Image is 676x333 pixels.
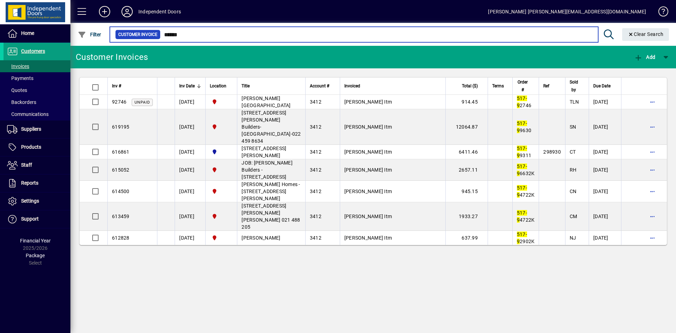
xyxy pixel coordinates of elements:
td: 12064.87 [445,109,488,145]
a: Communications [4,108,70,120]
span: Customers [21,48,45,54]
span: [PERSON_NAME] Itm [344,149,392,155]
td: [DATE] [175,159,205,181]
td: 914.45 [445,95,488,109]
span: [PERSON_NAME] [242,235,280,241]
span: [PERSON_NAME] Itm [344,235,392,241]
span: Invoiced [344,82,360,90]
span: 3412 [310,189,321,194]
span: CN [570,189,577,194]
span: 3412 [310,99,321,105]
a: Knowledge Base [653,1,667,24]
span: Quotes [7,87,27,93]
td: [DATE] [175,202,205,231]
span: Invoices [7,63,29,69]
span: Inv # [112,82,121,90]
a: Invoices [4,60,70,72]
span: Suppliers [21,126,41,132]
td: [DATE] [589,202,621,231]
button: Filter [76,28,103,41]
em: 517-9 [517,232,527,244]
span: RH [570,167,577,173]
span: Support [21,216,39,222]
span: Reports [21,180,38,186]
div: Total ($) [450,82,484,90]
span: Ref [543,82,549,90]
span: 3412 [310,214,321,219]
div: Ref [543,82,561,90]
span: CT [570,149,576,155]
span: Title [242,82,250,90]
td: [DATE] [589,231,621,245]
span: Terms [492,82,504,90]
a: Backorders [4,96,70,108]
span: Home [21,30,34,36]
button: More options [647,211,658,222]
span: 3412 [310,124,321,130]
span: 3412 [310,167,321,173]
em: 517-9 [517,95,527,108]
button: More options [647,186,658,197]
td: 6411.46 [445,145,488,159]
span: Filter [78,32,101,37]
span: 9311 [517,146,531,158]
a: Payments [4,72,70,84]
span: Due Date [593,82,611,90]
span: Payments [7,75,33,81]
button: More options [647,146,658,158]
span: CM [570,214,577,219]
em: 517-9 [517,164,527,176]
a: Products [4,138,70,156]
span: 616861 [112,149,130,155]
span: Christchurch [210,234,233,242]
span: 3412 [310,149,321,155]
span: Package [26,253,45,258]
span: Inv Date [179,82,195,90]
td: [DATE] [589,95,621,109]
td: [DATE] [589,145,621,159]
span: Unpaid [134,100,150,105]
span: 4722K [517,185,535,198]
div: Inv # [112,82,153,90]
a: Support [4,210,70,228]
span: Cromwell Central Otago [210,148,233,156]
div: Inv Date [179,82,201,90]
td: [DATE] [175,231,205,245]
span: JOB: [PERSON_NAME] Builders - [STREET_ADDRESS] [242,160,293,180]
span: 298930 [543,149,561,155]
span: SN [570,124,576,130]
a: Quotes [4,84,70,96]
button: More options [647,121,658,132]
span: 9630 [517,121,531,133]
span: Communications [7,111,49,117]
span: Christchurch [210,98,233,106]
td: [DATE] [175,95,205,109]
span: 615052 [112,167,130,173]
span: [PERSON_NAME] Homes - [STREET_ADDRESS][PERSON_NAME] [242,181,300,201]
button: Profile [116,5,138,18]
button: Add [632,51,657,63]
span: Staff [21,162,32,168]
span: 3412 [310,235,321,241]
div: Customer Invoices [76,51,148,63]
span: 6632K [517,164,535,176]
a: Staff [4,156,70,174]
div: Account # [310,82,336,90]
td: [DATE] [589,109,621,145]
div: Order # [517,78,535,94]
td: [DATE] [589,159,621,181]
span: 619195 [112,124,130,130]
div: Independent Doors [138,6,181,17]
em: 517-9 [517,210,527,223]
span: [PERSON_NAME] Itm [344,99,392,105]
div: Title [242,82,301,90]
span: Order # [517,78,528,94]
a: Reports [4,174,70,192]
span: [STREET_ADDRESS][PERSON_NAME] [242,146,286,158]
em: 517-9 [517,146,527,158]
span: [PERSON_NAME] Itm [344,124,392,130]
span: [PERSON_NAME] Itm [344,189,392,194]
a: Settings [4,192,70,210]
td: [DATE] [175,109,205,145]
span: [STREET_ADDRESS][PERSON_NAME][PERSON_NAME] 021 488 205 [242,203,300,230]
